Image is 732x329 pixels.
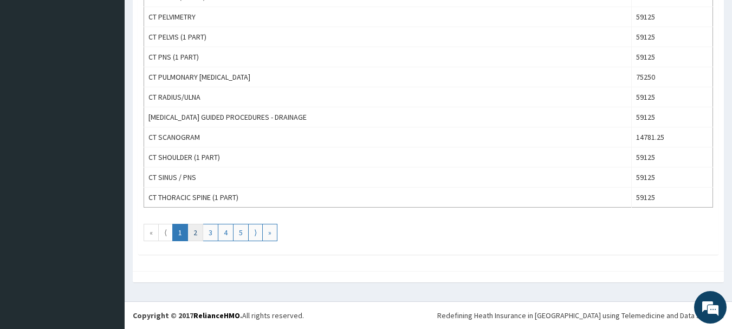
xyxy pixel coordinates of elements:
td: CT RADIUS/ULNA [144,87,632,107]
td: CT SINUS / PNS [144,167,632,188]
td: [MEDICAL_DATA] GUIDED PROCEDURES - DRAINAGE [144,107,632,127]
td: 59125 [631,188,712,208]
div: Chat with us now [56,61,182,75]
a: RelianceHMO [193,311,240,320]
td: 59125 [631,27,712,47]
a: Go to page number 2 [187,224,203,241]
a: Go to page number 4 [218,224,234,241]
td: 59125 [631,107,712,127]
td: 59125 [631,7,712,27]
td: 75250 [631,67,712,87]
span: We're online! [63,96,150,206]
td: CT PELVIMETRY [144,7,632,27]
a: Go to next page [248,224,263,241]
img: d_794563401_company_1708531726252_794563401 [20,54,44,81]
td: CT PULMONARY [MEDICAL_DATA] [144,67,632,87]
td: 14781.25 [631,127,712,147]
a: Go to previous page [158,224,173,241]
td: CT SCANOGRAM [144,127,632,147]
a: Go to last page [262,224,277,241]
footer: All rights reserved. [125,301,732,329]
a: Go to page number 3 [203,224,218,241]
div: Minimize live chat window [178,5,204,31]
td: CT SHOULDER (1 PART) [144,147,632,167]
a: Go to page number 1 [172,224,188,241]
td: 59125 [631,147,712,167]
td: CT THORACIC SPINE (1 PART) [144,188,632,208]
strong: Copyright © 2017 . [133,311,242,320]
div: Redefining Heath Insurance in [GEOGRAPHIC_DATA] using Telemedicine and Data Science! [437,310,724,321]
a: Go to page number 5 [233,224,249,241]
td: CT PNS (1 PART) [144,47,632,67]
td: CT PELVIS (1 PART) [144,27,632,47]
td: 59125 [631,47,712,67]
textarea: Type your message and hit 'Enter' [5,216,206,254]
a: Go to first page [144,224,159,241]
td: 59125 [631,167,712,188]
td: 59125 [631,87,712,107]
